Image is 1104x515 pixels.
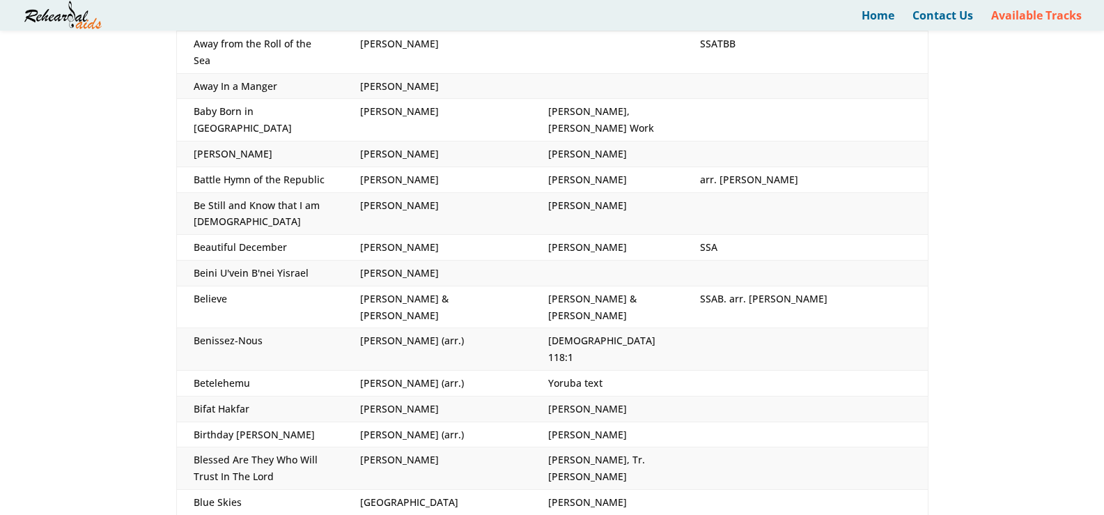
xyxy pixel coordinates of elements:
td: [PERSON_NAME] [343,31,531,74]
td: [PERSON_NAME] [531,396,683,422]
td: [PERSON_NAME] [343,141,531,167]
td: Blessed Are They Who Will Trust In The Lord [176,447,343,490]
td: arr. [PERSON_NAME] [683,167,928,192]
td: SSATBB [683,31,928,74]
td: [PERSON_NAME] & [PERSON_NAME] [343,286,531,328]
td: [PERSON_NAME] (arr.) [343,370,531,396]
td: [PERSON_NAME] (arr.) [343,328,531,371]
td: [PERSON_NAME] [531,422,683,447]
td: [PERSON_NAME] (arr.) [343,422,531,447]
td: Away In a Manger [176,73,343,99]
td: [PERSON_NAME] [531,235,683,261]
td: Beini U'vein B'nei Yisrael [176,261,343,286]
td: Yoruba text [531,370,683,396]
td: Betelehemu [176,370,343,396]
td: Be Still and Know that I am [DEMOGRAPHIC_DATA] [176,192,343,235]
a: Home [862,10,894,31]
td: [PERSON_NAME] [531,192,683,235]
td: SSAB. arr. [PERSON_NAME] [683,286,928,328]
td: Believe [176,286,343,328]
a: Contact Us [912,10,973,31]
td: [PERSON_NAME] [343,235,531,261]
td: Benissez-Nous [176,328,343,371]
td: Battle Hymn of the Republic [176,167,343,192]
td: [PERSON_NAME] [343,192,531,235]
td: [PERSON_NAME], [PERSON_NAME] Work [531,99,683,141]
td: Bifat Hakfar [176,396,343,422]
td: [PERSON_NAME] [531,167,683,192]
td: [PERSON_NAME] [176,141,343,167]
td: [PERSON_NAME] [343,167,531,192]
td: [PERSON_NAME] [343,99,531,141]
td: SSA [683,235,928,261]
a: Available Tracks [991,10,1082,31]
td: [PERSON_NAME] [343,447,531,490]
td: Baby Born in [GEOGRAPHIC_DATA] [176,99,343,141]
td: Away from the Roll of the Sea [176,31,343,74]
td: [PERSON_NAME] [343,261,531,286]
td: [PERSON_NAME] [343,396,531,422]
td: [PERSON_NAME], Tr. [PERSON_NAME] [531,447,683,490]
td: [PERSON_NAME] [343,73,531,99]
td: Birthday [PERSON_NAME] [176,422,343,447]
td: Beautiful December [176,235,343,261]
td: [DEMOGRAPHIC_DATA] 118:1 [531,328,683,371]
td: [PERSON_NAME] & [PERSON_NAME] [531,286,683,328]
td: [PERSON_NAME] [531,141,683,167]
